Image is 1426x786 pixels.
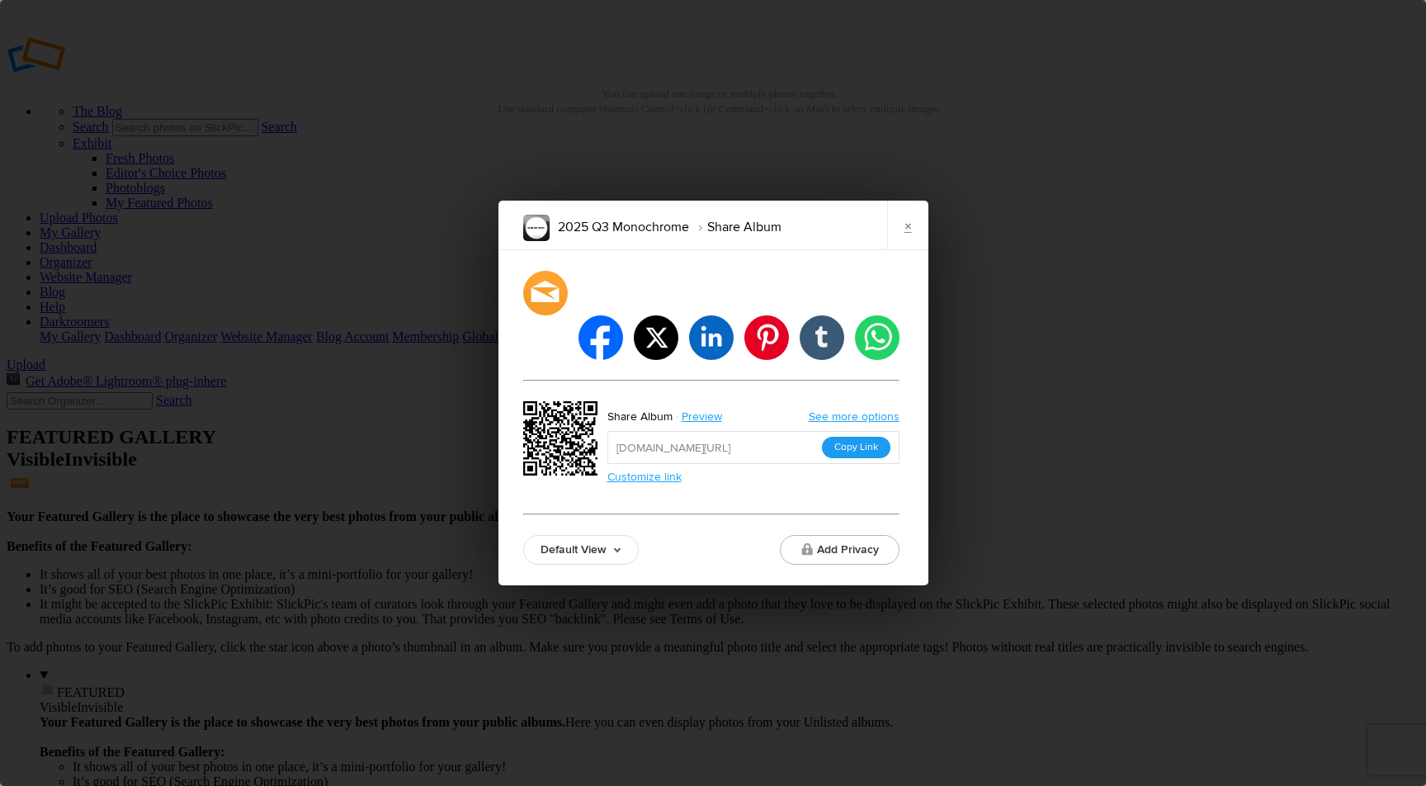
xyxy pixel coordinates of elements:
[887,201,928,250] a: ×
[800,315,844,360] li: tumblr
[634,315,678,360] li: twitter
[855,315,900,360] li: whatsapp
[523,215,550,241] img: Quarterly_Competition_Artwork-7.png
[523,535,639,565] a: Default View
[578,315,623,360] li: facebook
[607,470,682,484] a: Customize link
[744,315,789,360] li: pinterest
[780,535,900,565] button: Add Privacy
[689,213,781,241] li: Share Album
[673,406,734,428] a: Preview
[689,315,734,360] li: linkedin
[607,406,673,428] div: Share Album
[809,410,900,424] a: See more options
[822,437,890,458] button: Copy Link
[558,213,689,241] li: 2025 Q3 Monochrome
[523,401,602,481] div: https://slickpic.us/18536457zTMN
